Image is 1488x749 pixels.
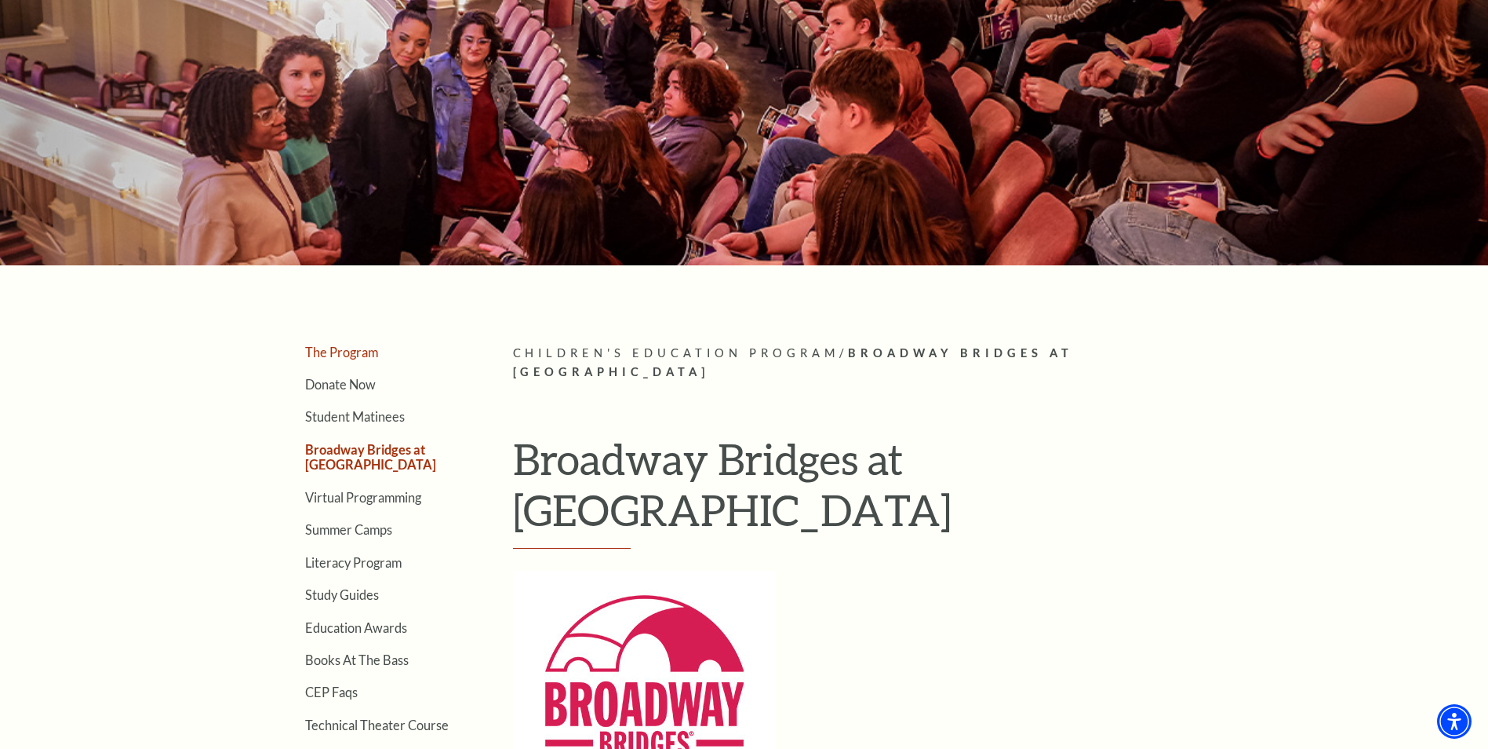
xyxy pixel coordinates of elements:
[513,344,1231,383] p: /
[305,522,392,537] a: Summer Camps
[305,555,402,570] a: Literacy Program
[513,346,840,360] span: Children's Education Program
[305,409,405,424] a: Student Matinees
[305,620,407,635] a: Education Awards
[305,652,409,667] a: Books At The Bass
[305,377,376,392] a: Donate Now
[305,587,379,602] a: Study Guides
[305,718,449,733] a: Technical Theater Course
[1437,704,1472,739] div: Accessibility Menu
[513,433,1231,549] h1: Broadway Bridges at [GEOGRAPHIC_DATA]
[305,345,378,360] a: The Program
[305,490,421,505] a: Virtual Programming
[305,685,358,700] a: CEP Faqs
[305,442,436,472] a: Broadway Bridges at [GEOGRAPHIC_DATA]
